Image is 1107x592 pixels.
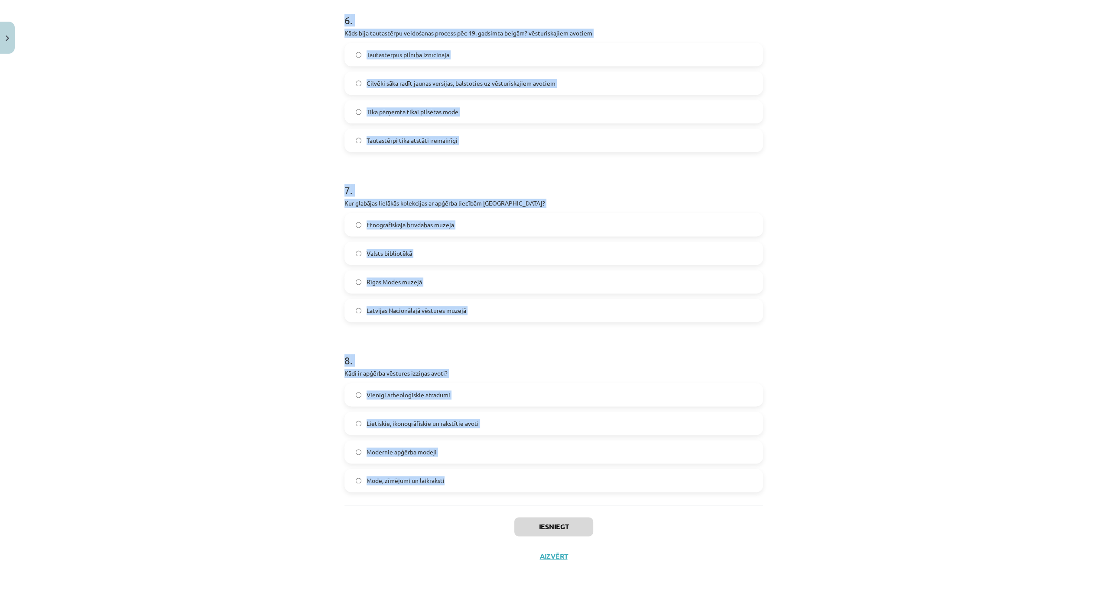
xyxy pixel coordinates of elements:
[367,136,458,145] span: Tautastērpi tika atstāti nemainīgi
[344,369,763,378] p: Kādi ir apģērba vēstures izziņas avoti?
[356,449,361,455] input: Modernie apģērba modeļi
[367,249,412,258] span: Valsts bibliotēkā
[356,421,361,426] input: Lietiskie, ikonogrāfiskie un rakstītie avoti
[367,447,437,457] span: Modernie apģērba modeļi
[356,308,361,313] input: Latvijas Nacionālajā vēstures muzejā
[367,107,458,116] span: Tika pārņemta tikai pilsētas mode
[367,419,479,428] span: Lietiskie, ikonogrāfiskie un rakstītie avoti
[356,222,361,228] input: Etnogrāfiskajā brīvdabas muzejā
[367,277,422,286] span: Rīgas Modes muzejā
[356,392,361,398] input: Vienīgi arheoloģiskie atradumi
[344,169,763,196] h1: 7 .
[356,138,361,143] input: Tautastērpi tika atstāti nemainīgi
[344,29,763,38] p: Kāds bija tautastērpu veidošanas process pēc 19. gadsimta beigām? vēsturiskajiem avotiem
[356,109,361,115] input: Tika pārņemta tikai pilsētas mode
[356,52,361,58] input: Tautastērpus pilnībā iznīcināja
[356,279,361,285] input: Rīgas Modes muzejā
[537,552,570,560] button: Aizvērt
[367,390,450,399] span: Vienīgi arheoloģiskie atradumi
[356,251,361,256] input: Valsts bibliotēkā
[367,476,445,485] span: Mode, zīmējumi un laikraksti
[367,220,454,229] span: Etnogrāfiskajā brīvdabas muzejā
[367,79,555,88] span: Cilvēki sāka radīt jaunas versijas, balstoties uz vēsturiskajiem avotiem
[367,50,449,59] span: Tautastērpus pilnībā iznīcināja
[367,306,466,315] span: Latvijas Nacionālajā vēstures muzejā
[344,199,763,208] p: Kur glabājas lielākās kolekcijas ar apģērba liecībām [GEOGRAPHIC_DATA]?
[356,478,361,483] input: Mode, zīmējumi un laikraksti
[356,80,361,86] input: Cilvēki sāka radīt jaunas versijas, balstoties uz vēsturiskajiem avotiem
[344,339,763,366] h1: 8 .
[6,35,9,41] img: icon-close-lesson-0947bae3869378f0d4975bcd49f059093ad1ed9edebbc8119c70593378902aed.svg
[514,517,593,536] button: Iesniegt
